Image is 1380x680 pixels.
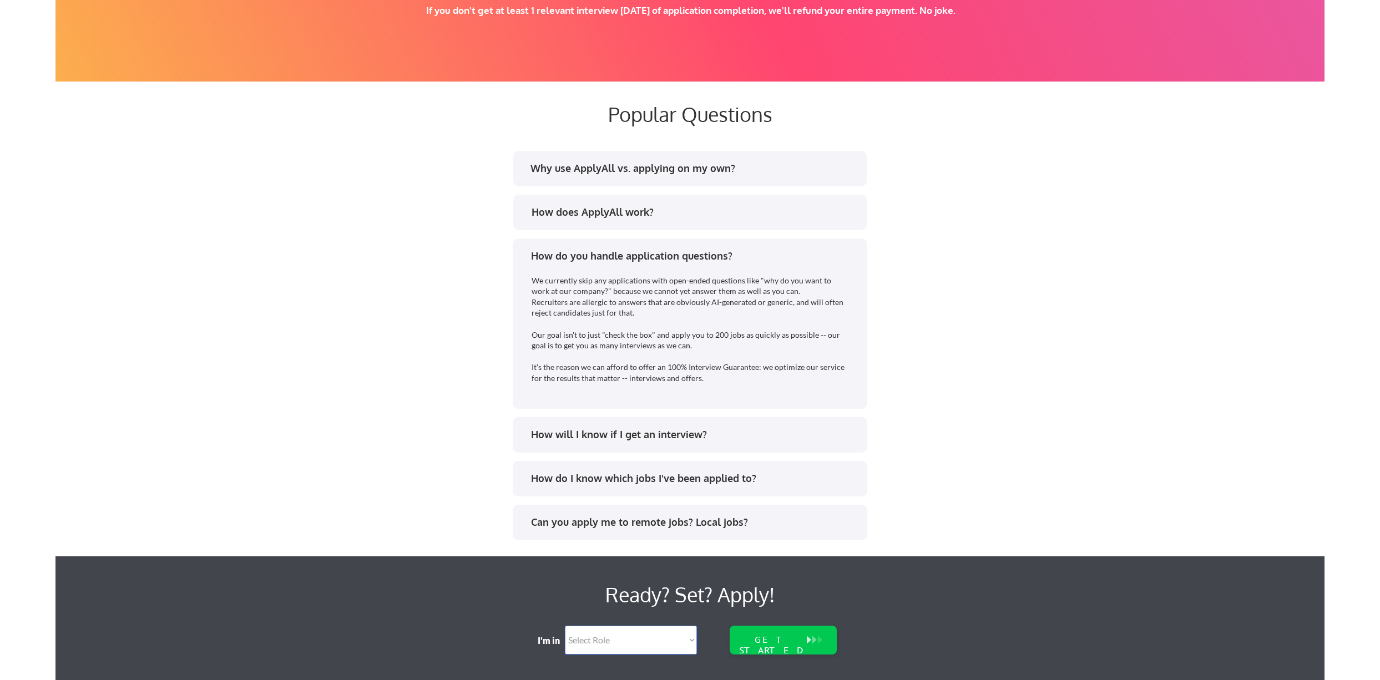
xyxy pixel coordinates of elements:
div: GET STARTED [737,635,808,656]
div: If you don't get at least 1 relevant interview [DATE] of application completion, we'll refund you... [249,4,1133,17]
div: How do you handle application questions? [531,249,857,263]
div: We currently skip any applications with open-ended questions like "why do you want to work at our... [532,275,850,384]
div: I'm in [538,635,568,647]
div: How will I know if I get an interview? [531,428,857,442]
div: Can you apply me to remote jobs? Local jobs? [531,515,857,529]
div: How does ApplyAll work? [532,205,857,219]
div: How do I know which jobs I've been applied to? [531,471,857,485]
div: Ready? Set? Apply! [211,578,1169,611]
div: Popular Questions [424,102,957,126]
div: Why use ApplyAll vs. applying on my own? [530,161,856,175]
